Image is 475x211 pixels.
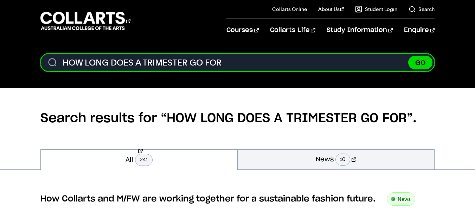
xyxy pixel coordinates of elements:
span: News [398,194,411,204]
a: Student Login [355,6,397,13]
a: Collarts Online [272,6,307,13]
a: Courses [226,19,258,42]
span: 241 [135,154,153,166]
span: 10 [335,154,350,166]
a: Collarts Life [270,19,315,42]
form: Search [40,54,435,72]
a: All241 [41,149,237,170]
div: Go to homepage [40,11,130,31]
input: Enter Search Term [40,54,435,72]
a: About Us [318,6,344,13]
a: News10 [238,149,434,169]
a: Study Information [327,19,393,42]
h2: Search results for “HOW LONG DOES A TRIMESTER GO FOR”. [40,88,435,149]
h3: How Collarts and M/FW are working together for a sustainable fashion future. [40,194,375,204]
a: Search [409,6,435,13]
a: Enquire [404,19,435,42]
button: GO [408,56,432,69]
